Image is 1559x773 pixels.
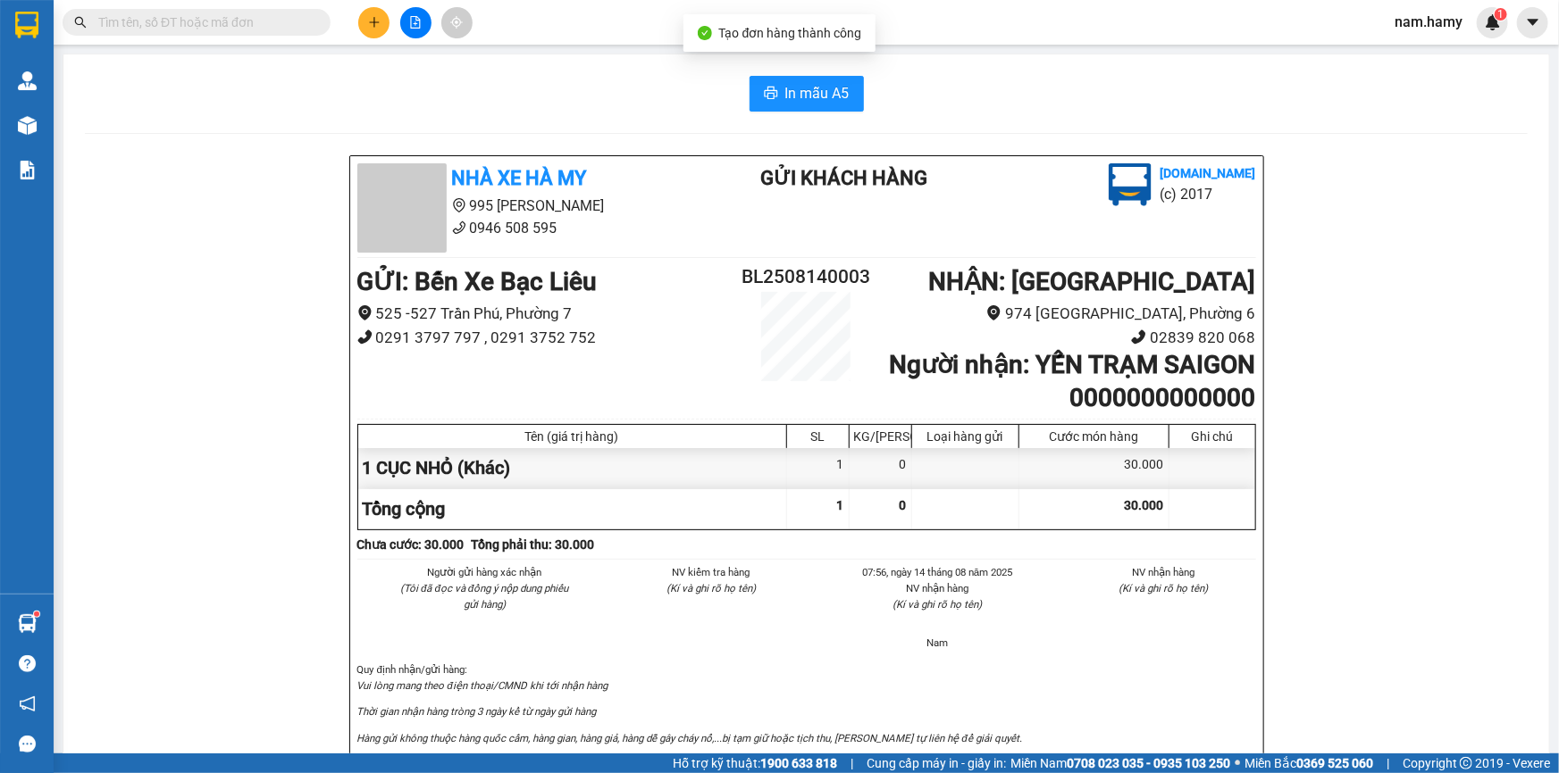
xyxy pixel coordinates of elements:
[357,305,373,320] span: environment
[889,350,1255,411] b: Người nhận : YẾN TRẠM SAIGON 0000000000000
[400,582,568,611] i: (Tôi đã đọc và đồng ý nộp dung phiếu gửi hàng)
[98,12,309,32] input: Tìm tên, số ĐT hoặc mã đơn
[760,167,927,189] b: Gửi khách hàng
[103,43,117,57] span: environment
[673,753,837,773] span: Hỗ trợ kỹ thuật:
[1174,429,1251,444] div: Ghi chú
[441,7,473,38] button: aim
[837,498,844,512] span: 1
[1296,756,1373,770] strong: 0369 525 060
[917,429,1014,444] div: Loại hàng gửi
[854,429,907,444] div: KG/[PERSON_NAME]
[986,305,1002,320] span: environment
[15,12,38,38] img: logo-vxr
[1460,757,1472,769] span: copyright
[1109,163,1152,206] img: logo.jpg
[619,564,803,580] li: NV kiểm tra hàng
[472,537,595,552] b: Tổng phải thu: 30.000
[1131,329,1146,345] span: phone
[666,582,756,594] i: (Kí và ghi rõ họ tên)
[850,448,912,488] div: 0
[900,498,907,512] span: 0
[452,167,587,189] b: Nhà Xe Hà My
[1525,14,1541,30] span: caret-down
[450,16,463,29] span: aim
[1497,8,1504,21] span: 1
[34,611,39,617] sup: 1
[363,429,782,444] div: Tên (giá trị hàng)
[357,267,598,296] b: GỬI : Bến Xe Bạc Liêu
[1161,183,1256,205] li: (c) 2017
[1067,756,1230,770] strong: 0708 023 035 - 0935 103 250
[785,82,850,104] span: In mẫu A5
[363,498,446,519] span: Tổng cộng
[1485,14,1501,30] img: icon-new-feature
[846,635,1030,651] li: Nam
[1387,753,1389,773] span: |
[18,71,37,90] img: warehouse-icon
[1019,448,1169,488] div: 30.000
[846,580,1030,596] li: NV nhận hàng
[358,7,390,38] button: plus
[8,39,340,62] li: 995 [PERSON_NAME]
[357,732,1022,744] i: Hàng gửi không thuộc hàng quốc cấm, hàng gian, hàng giả, hàng dễ gây cháy nổ,...bị tạm giữ hoặc t...
[1517,7,1548,38] button: caret-down
[792,429,844,444] div: SL
[867,753,1006,773] span: Cung cấp máy in - giấy in:
[357,705,597,718] i: Thời gian nhận hàng tròng 3 ngày kể từ ngày gửi hàng
[787,448,850,488] div: 1
[74,16,87,29] span: search
[19,695,36,712] span: notification
[881,302,1255,326] li: 974 [GEOGRAPHIC_DATA], Phường 6
[1495,8,1507,21] sup: 1
[1125,498,1164,512] span: 30.000
[357,537,465,552] b: Chưa cước : 30.000
[1119,582,1209,594] i: (Kí và ghi rõ họ tên)
[18,614,37,633] img: warehouse-icon
[357,195,690,217] li: 995 [PERSON_NAME]
[358,448,787,488] div: 1 CỤC NHỎ (Khác)
[1235,760,1240,767] span: ⚪️
[764,86,778,103] span: printer
[368,16,381,29] span: plus
[760,756,837,770] strong: 1900 633 818
[357,326,732,350] li: 0291 3797 797 , 0291 3752 752
[719,26,862,40] span: Tạo đơn hàng thành công
[393,564,577,580] li: Người gửi hàng xác nhận
[881,326,1255,350] li: 02839 820 068
[750,76,864,112] button: printerIn mẫu A5
[698,26,712,40] span: check-circle
[452,220,466,235] span: phone
[1380,11,1477,33] span: nam.hamy
[19,736,36,752] span: message
[357,679,608,692] i: Vui lòng mang theo điện thoại/CMND khi tới nhận hàng
[8,62,340,84] li: 0946 508 595
[851,753,853,773] span: |
[928,267,1255,296] b: NHẬN : [GEOGRAPHIC_DATA]
[1024,429,1164,444] div: Cước món hàng
[19,655,36,672] span: question-circle
[1072,564,1256,580] li: NV nhận hàng
[8,112,248,141] b: GỬI : Bến Xe Bạc Liêu
[1161,166,1256,180] b: [DOMAIN_NAME]
[1245,753,1373,773] span: Miền Bắc
[357,329,373,345] span: phone
[846,564,1030,580] li: 07:56, ngày 14 tháng 08 năm 2025
[18,116,37,135] img: warehouse-icon
[732,262,882,292] h2: BL2508140003
[409,16,422,29] span: file-add
[357,217,690,239] li: 0946 508 595
[18,161,37,179] img: solution-icon
[452,198,466,212] span: environment
[357,302,732,326] li: 525 -527 Trần Phú, Phường 7
[103,65,117,79] span: phone
[893,598,982,611] i: (Kí và ghi rõ họ tên)
[1010,753,1230,773] span: Miền Nam
[400,7,432,38] button: file-add
[103,12,238,34] b: Nhà Xe Hà My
